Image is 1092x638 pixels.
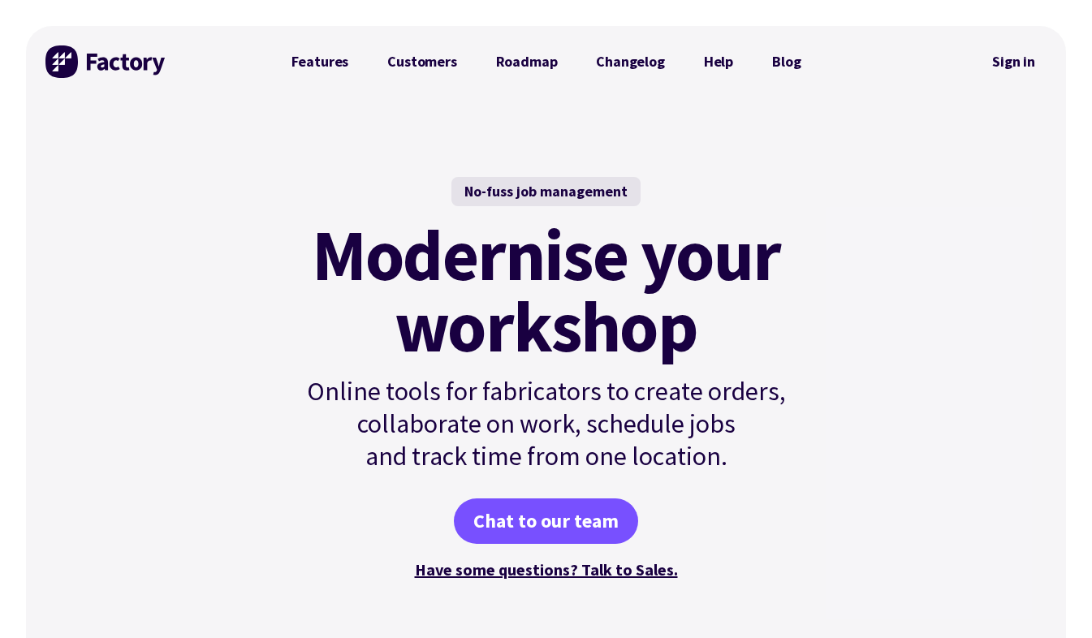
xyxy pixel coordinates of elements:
[451,177,641,206] div: No-fuss job management
[454,498,638,544] a: Chat to our team
[576,45,684,78] a: Changelog
[981,43,1047,80] nav: Secondary Navigation
[684,45,753,78] a: Help
[272,45,369,78] a: Features
[368,45,476,78] a: Customers
[272,45,821,78] nav: Primary Navigation
[312,219,780,362] mark: Modernise your workshop
[981,43,1047,80] a: Sign in
[272,375,821,472] p: Online tools for fabricators to create orders, collaborate on work, schedule jobs and track time ...
[1011,560,1092,638] iframe: Chat Widget
[753,45,820,78] a: Blog
[415,559,678,580] a: Have some questions? Talk to Sales.
[45,45,167,78] img: Factory
[477,45,577,78] a: Roadmap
